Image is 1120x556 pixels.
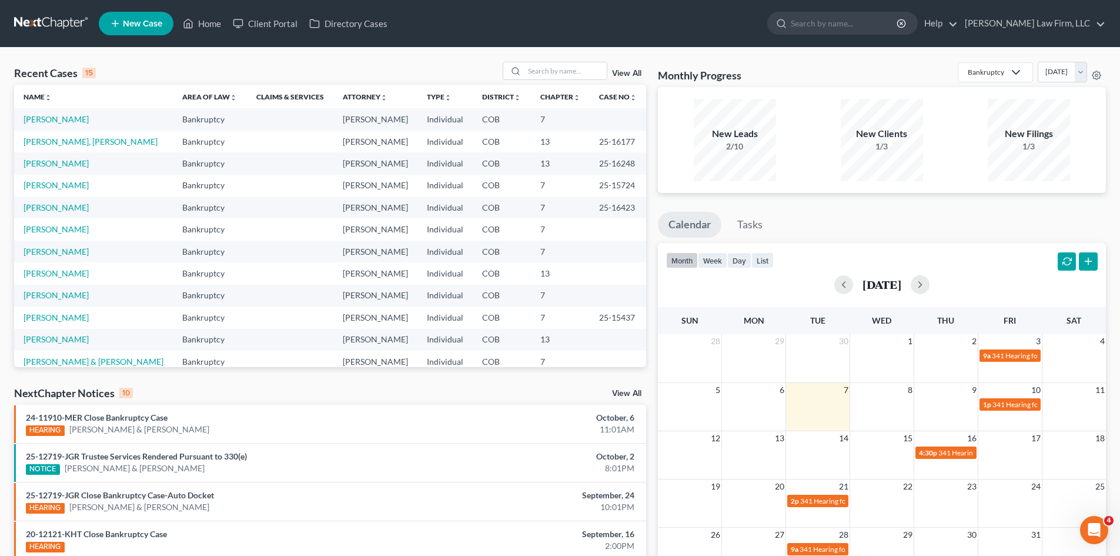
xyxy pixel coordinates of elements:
[417,218,473,240] td: Individual
[26,529,167,539] a: 20-12121-KHT Close Bankruptcy Case
[333,131,417,152] td: [PERSON_NAME]
[902,431,914,445] span: 15
[774,334,785,348] span: 29
[992,351,1097,360] span: 341 Hearing for [PERSON_NAME]
[26,542,65,552] div: HEARING
[333,351,417,372] td: [PERSON_NAME]
[482,92,521,101] a: Districtunfold_more
[417,285,473,307] td: Individual
[907,334,914,348] span: 1
[791,12,898,34] input: Search by name...
[531,131,590,152] td: 13
[173,108,246,130] td: Bankruptcy
[24,114,89,124] a: [PERSON_NAME]
[988,141,1070,152] div: 1/3
[1066,315,1081,325] span: Sat
[694,127,776,141] div: New Leads
[439,451,634,462] div: October, 2
[333,241,417,262] td: [PERSON_NAME]
[1094,383,1106,397] span: 11
[681,315,698,325] span: Sun
[531,175,590,197] td: 7
[69,501,209,513] a: [PERSON_NAME] & [PERSON_NAME]
[123,19,162,28] span: New Case
[333,307,417,328] td: [PERSON_NAME]
[26,425,65,436] div: HEARING
[907,383,914,397] span: 8
[599,92,637,101] a: Case Nounfold_more
[14,386,133,400] div: NextChapter Notices
[333,262,417,284] td: [PERSON_NAME]
[531,351,590,372] td: 7
[24,357,163,367] a: [PERSON_NAME] & [PERSON_NAME]
[173,131,246,152] td: Bankruptcy
[612,69,641,78] a: View All
[439,490,634,501] div: September, 24
[473,307,530,328] td: COB
[227,13,303,34] a: Client Portal
[838,528,850,542] span: 28
[173,175,246,197] td: Bankruptcy
[417,241,473,262] td: Individual
[791,497,799,505] span: 2p
[531,241,590,262] td: 7
[810,315,825,325] span: Tue
[710,480,721,494] span: 19
[119,388,133,398] div: 10
[303,13,393,34] a: Directory Cases
[333,285,417,307] td: [PERSON_NAME]
[24,92,52,101] a: Nameunfold_more
[333,329,417,351] td: [PERSON_NAME]
[417,307,473,328] td: Individual
[1030,480,1042,494] span: 24
[24,290,89,300] a: [PERSON_NAME]
[838,480,850,494] span: 21
[173,241,246,262] td: Bankruptcy
[902,480,914,494] span: 22
[714,383,721,397] span: 5
[531,218,590,240] td: 7
[343,92,387,101] a: Attorneyunfold_more
[1094,480,1106,494] span: 25
[841,127,923,141] div: New Clients
[65,462,205,474] a: [PERSON_NAME] & [PERSON_NAME]
[473,197,530,218] td: COB
[417,197,473,218] td: Individual
[1030,528,1042,542] span: 31
[590,175,646,197] td: 25-15724
[531,307,590,328] td: 7
[983,351,991,360] span: 9a
[182,92,237,101] a: Area of Lawunfold_more
[417,152,473,174] td: Individual
[473,351,530,372] td: COB
[173,329,246,351] td: Bankruptcy
[230,94,237,101] i: unfold_more
[24,224,89,234] a: [PERSON_NAME]
[333,108,417,130] td: [PERSON_NAME]
[439,501,634,513] div: 10:01PM
[966,528,978,542] span: 30
[774,480,785,494] span: 20
[417,262,473,284] td: Individual
[842,383,850,397] span: 7
[173,307,246,328] td: Bankruptcy
[473,218,530,240] td: COB
[744,315,764,325] span: Mon
[177,13,227,34] a: Home
[531,285,590,307] td: 7
[1035,334,1042,348] span: 3
[24,136,158,147] a: [PERSON_NAME], [PERSON_NAME]
[666,252,698,268] button: month
[710,431,721,445] span: 12
[968,67,1004,77] div: Bankruptcy
[24,268,89,278] a: [PERSON_NAME]
[800,545,905,554] span: 341 Hearing for [PERSON_NAME]
[658,212,721,238] a: Calendar
[69,424,209,435] a: [PERSON_NAME] & [PERSON_NAME]
[427,92,452,101] a: Typeunfold_more
[902,528,914,542] span: 29
[417,175,473,197] td: Individual
[612,389,641,398] a: View All
[439,424,634,435] div: 11:01AM
[173,351,246,372] td: Bankruptcy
